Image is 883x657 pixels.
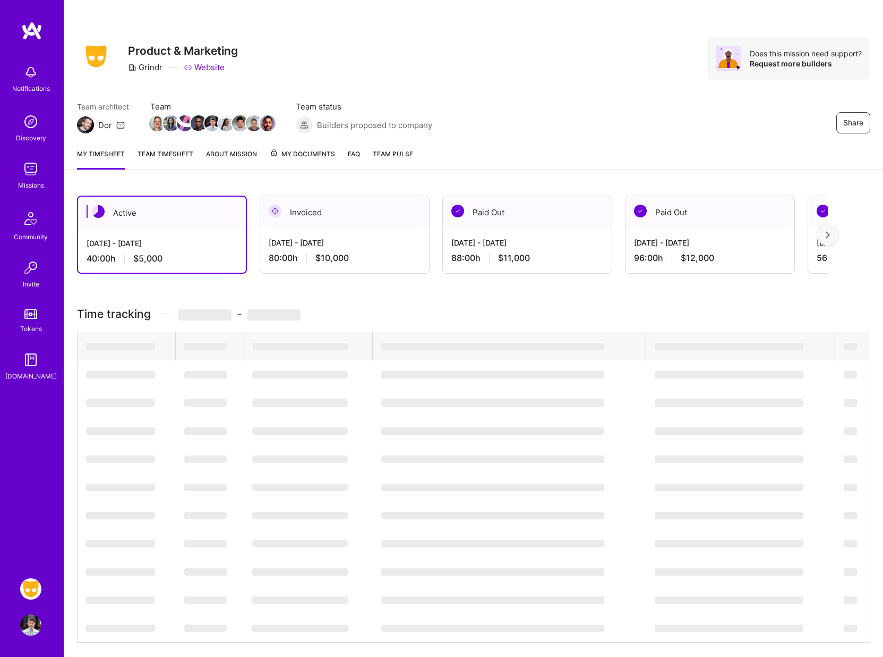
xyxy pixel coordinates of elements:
[844,371,857,378] span: ‌
[443,196,612,229] div: Paid Out
[270,148,335,170] a: My Documents
[655,427,803,435] span: ‌
[381,427,604,435] span: ‌
[184,512,227,519] span: ‌
[348,148,360,170] a: FAQ
[252,484,348,491] span: ‌
[681,252,714,264] span: $12,000
[844,399,857,407] span: ‌
[20,323,42,334] div: Tokens
[716,46,741,71] img: Avatar
[92,205,105,218] img: Active
[317,120,432,131] span: Builders proposed to company
[87,238,237,249] div: [DATE] - [DATE]
[86,343,155,350] span: ‌
[20,158,41,180] img: teamwork
[86,568,155,576] span: ‌
[20,62,41,83] img: bell
[625,196,794,229] div: Paid Out
[381,456,604,463] span: ‌
[14,231,48,242] div: Community
[23,279,39,290] div: Invite
[133,253,162,264] span: $5,000
[98,120,112,131] div: Dor
[269,237,421,248] div: [DATE] - [DATE]
[381,568,604,576] span: ‌
[20,349,41,370] img: guide book
[24,309,37,319] img: tokens
[77,101,129,112] span: Team architect
[247,309,301,321] span: ‌
[18,578,44,600] a: Grindr: Product & Marketing
[381,371,604,378] span: ‌
[149,115,165,131] img: Team Member Avatar
[184,62,225,73] a: Website
[191,115,207,131] img: Team Member Avatar
[184,399,227,407] span: ‌
[253,343,348,350] span: ‌
[184,484,227,491] span: ‌
[451,252,603,264] div: 88:00 h
[451,205,464,217] img: Paid Out
[252,427,348,435] span: ‌
[655,512,803,519] span: ‌
[655,540,803,547] span: ‌
[381,343,604,350] span: ‌
[844,456,857,463] span: ‌
[844,625,857,632] span: ‌
[18,206,44,231] img: Community
[184,625,227,632] span: ‌
[206,148,257,170] a: About Mission
[204,115,220,131] img: Team Member Avatar
[252,540,348,547] span: ‌
[184,343,227,350] span: ‌
[184,568,227,576] span: ‌
[655,596,803,604] span: ‌
[373,150,413,158] span: Team Pulse
[20,111,41,132] img: discovery
[270,148,335,160] span: My Documents
[86,456,155,463] span: ‌
[844,596,857,604] span: ‌
[86,399,155,407] span: ‌
[844,427,857,435] span: ‌
[381,625,604,632] span: ‌
[655,568,803,576] span: ‌
[381,540,604,547] span: ‌
[817,205,829,217] img: Paid Out
[77,148,125,170] a: My timesheet
[844,512,857,519] span: ‌
[451,237,603,248] div: [DATE] - [DATE]
[844,484,857,491] span: ‌
[655,625,803,632] span: ‌
[655,343,803,350] span: ‌
[219,114,233,132] a: Team Member Avatar
[252,456,348,463] span: ‌
[252,568,348,576] span: ‌
[260,196,429,229] div: Invoiced
[86,484,155,491] span: ‌
[128,63,136,72] i: icon CompanyGray
[164,114,178,132] a: Team Member Avatar
[269,205,281,217] img: Invoiced
[750,58,862,69] div: Request more builders
[246,115,262,131] img: Team Member Avatar
[77,42,115,71] img: Company Logo
[184,596,227,604] span: ‌
[86,427,155,435] span: ‌
[836,112,870,133] button: Share
[163,115,179,131] img: Team Member Avatar
[750,48,862,58] div: Does this mission need support?
[252,399,348,407] span: ‌
[177,115,193,131] img: Team Member Avatar
[634,205,647,217] img: Paid Out
[269,252,421,264] div: 80:00 h
[86,512,155,519] span: ‌
[844,568,857,576] span: ‌
[184,371,227,378] span: ‌
[18,614,44,636] a: User Avatar
[218,115,234,131] img: Team Member Avatar
[252,625,348,632] span: ‌
[77,307,870,321] h3: Time tracking
[381,512,604,519] span: ‌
